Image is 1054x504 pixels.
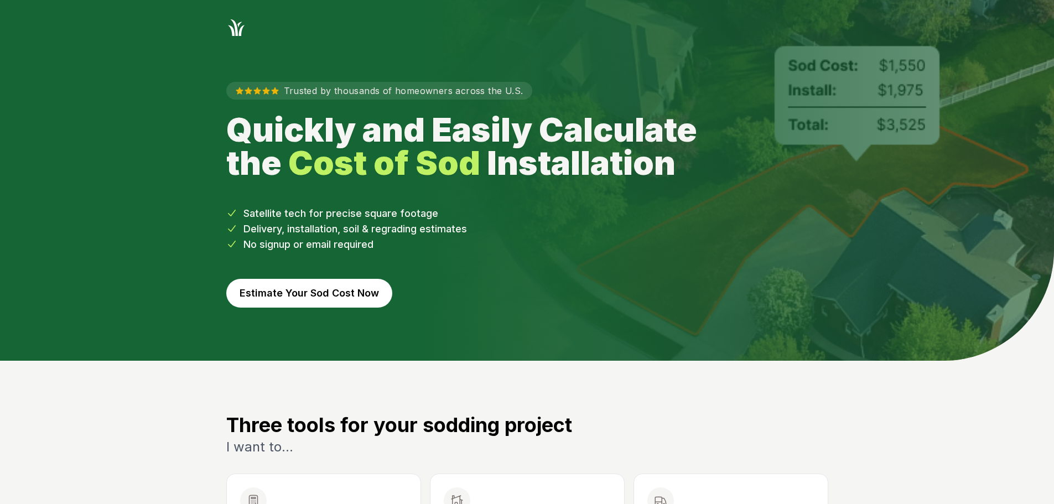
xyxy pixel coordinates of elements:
h3: Three tools for your sodding project [226,414,828,436]
li: No signup or email required [226,237,828,252]
li: Delivery, installation, soil & regrading [226,221,828,237]
span: estimates [419,223,467,235]
button: Estimate Your Sod Cost Now [226,279,392,308]
strong: Cost of Sod [288,143,480,183]
p: Trusted by thousands of homeowners across the U.S. [226,82,532,100]
h1: Quickly and Easily Calculate the Installation [226,113,722,179]
li: Satellite tech for precise square footage [226,206,828,221]
p: I want to... [226,438,828,456]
